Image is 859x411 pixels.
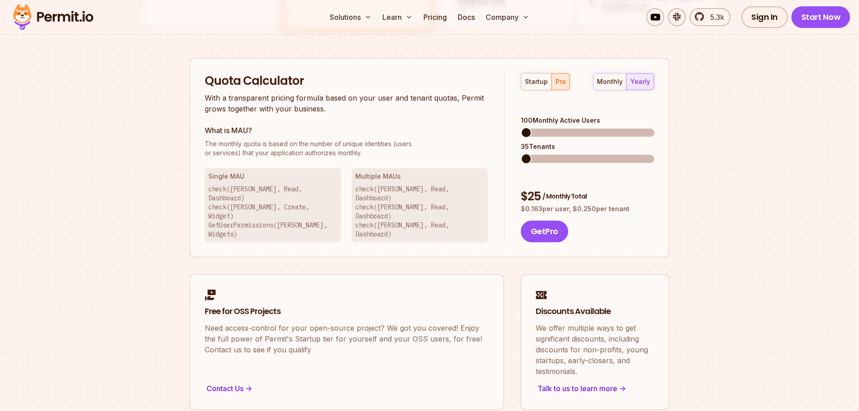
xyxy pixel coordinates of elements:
[542,192,587,201] span: / Monthly Total
[208,185,337,239] p: check([PERSON_NAME], Read, Dashboard) check([PERSON_NAME], Create, Widget) GetUserPermissions([PE...
[520,274,670,410] a: Discounts AvailableWe offer multiple ways to get significant discounts, including discounts for n...
[205,323,489,355] p: Need access-control for your open-source project? We got you covered! Enjoy the full power of Per...
[521,116,654,125] div: 100 Monthly Active Users
[536,306,654,317] h2: Discounts Available
[205,73,488,89] h2: Quota Calculator
[619,383,626,394] span: ->
[245,383,252,394] span: ->
[205,139,488,148] span: The monthly quota is based on the number of unique identities (users
[482,8,533,26] button: Company
[454,8,478,26] a: Docs
[791,6,850,28] a: Start Now
[205,382,489,395] div: Contact Us
[597,77,623,86] div: monthly
[525,77,548,86] div: startup
[379,8,416,26] button: Learn
[9,2,97,32] img: Permit logo
[536,323,654,377] p: We offer multiple ways to get significant discounts, including discounts for non-profits, young s...
[355,185,484,239] p: check([PERSON_NAME], Read, Dashboard) check([PERSON_NAME], Read, Dashboard) check([PERSON_NAME], ...
[705,12,724,23] span: 5.3k
[521,221,568,242] button: GetPro
[326,8,375,26] button: Solutions
[536,382,654,395] div: Talk to us to learn more
[521,189,654,205] div: $ 25
[420,8,450,26] a: Pricing
[521,142,654,151] div: 35 Tenants
[205,139,488,157] p: or services) that your application authorizes monthly.
[521,204,654,213] p: $ 0.163 per user, $ 0.250 per tenant
[205,92,488,114] p: With a transparent pricing formula based on your user and tenant quotas, Permit grows together wi...
[208,172,337,181] h3: Single MAU
[189,274,504,410] a: Free for OSS ProjectsNeed access-control for your open-source project? We got you covered! Enjoy ...
[741,6,788,28] a: Sign In
[689,8,730,26] a: 5.3k
[205,306,489,317] h2: Free for OSS Projects
[205,125,488,136] h3: What is MAU?
[355,172,484,181] h3: Multiple MAUs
